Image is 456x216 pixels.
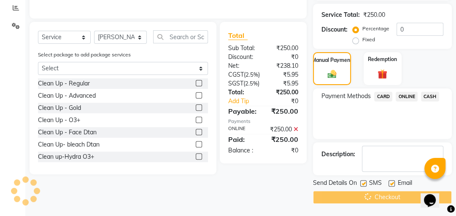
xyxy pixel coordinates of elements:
[270,97,305,106] div: ₹0
[263,125,305,134] div: ₹250.00
[38,152,94,161] div: Clean up-Hydra O3+
[374,92,392,101] span: CARD
[312,56,352,64] label: Manual Payment
[38,116,80,125] div: Clean Up - O3+
[222,125,263,134] div: ONLINE
[421,92,439,101] span: CASH
[397,179,412,189] span: Email
[321,11,360,19] div: Service Total:
[313,179,357,189] span: Send Details On
[222,79,266,88] div: ( )
[263,61,305,70] div: ₹238.10
[228,71,244,78] span: CGST
[222,61,263,70] div: Net:
[246,71,258,78] span: 2.5%
[153,30,208,43] input: Search or Scan
[368,56,397,63] label: Redemption
[369,179,382,189] span: SMS
[325,69,339,79] img: _cash.svg
[222,53,263,61] div: Discount:
[362,36,375,43] label: Fixed
[38,91,96,100] div: Clean Up - Advanced
[396,92,418,101] span: ONLINE
[321,25,348,34] div: Discount:
[266,79,305,88] div: ₹5.95
[38,51,131,59] label: Select package to add package services
[321,92,371,101] span: Payment Methods
[263,88,305,97] div: ₹250.00
[245,80,258,87] span: 2.5%
[263,134,305,144] div: ₹250.00
[263,44,305,53] div: ₹250.00
[222,97,270,106] a: Add Tip
[222,44,263,53] div: Sub Total:
[228,31,248,40] span: Total
[38,140,100,149] div: Clean Up- bleach Dtan
[363,11,385,19] div: ₹250.00
[421,182,448,208] iframe: chat widget
[228,118,298,125] div: Payments
[38,128,97,137] div: Clean Up - Face Dtan
[321,150,355,159] div: Description:
[228,80,243,87] span: SGST
[362,25,389,32] label: Percentage
[38,104,81,112] div: Clean Up - Gold
[263,106,305,116] div: ₹250.00
[222,134,263,144] div: Paid:
[222,146,263,155] div: Balance :
[38,79,90,88] div: Clean Up - Regular
[222,70,266,79] div: ( )
[263,53,305,61] div: ₹0
[375,68,390,80] img: _gift.svg
[222,106,263,116] div: Payable:
[266,70,305,79] div: ₹5.95
[222,88,263,97] div: Total:
[263,146,305,155] div: ₹0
